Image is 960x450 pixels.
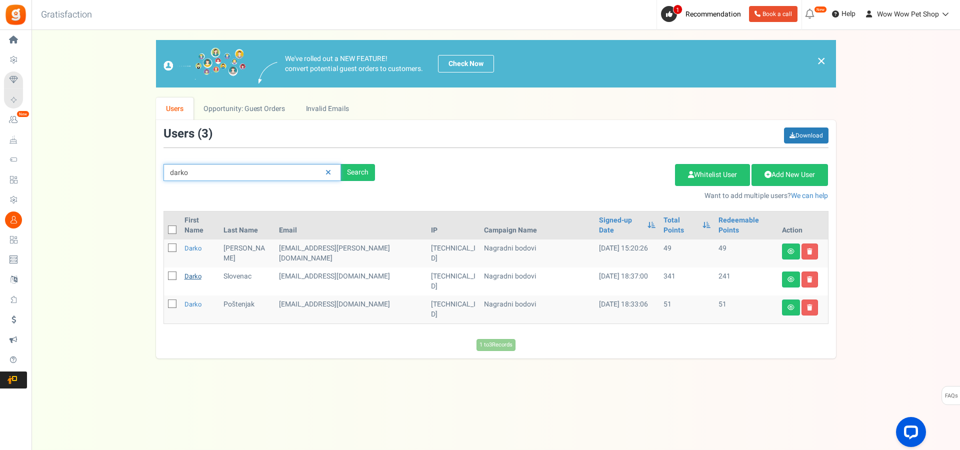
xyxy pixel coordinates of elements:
[675,164,750,186] a: Whitelist User
[163,164,341,181] input: Search by email or name
[219,267,275,295] td: Slovenac
[787,304,794,310] i: View details
[275,267,427,295] td: [EMAIL_ADDRESS][DOMAIN_NAME]
[30,5,103,25] h3: Gratisfaction
[714,239,777,267] td: 49
[201,125,208,142] span: 3
[807,276,812,282] i: Delete user
[718,215,773,235] a: Redeemable Points
[4,111,27,128] a: New
[285,54,423,74] p: We've rolled out a NEW FEATURE! convert potential guest orders to customers.
[275,295,427,323] td: [EMAIL_ADDRESS][DOMAIN_NAME]
[219,295,275,323] td: Poštenjak
[595,267,659,295] td: [DATE] 18:37:00
[295,97,359,120] a: Invalid Emails
[163,47,246,80] img: images
[184,243,201,253] a: Darko
[427,267,480,295] td: [TECHNICAL_ID]
[163,127,212,140] h3: Users ( )
[258,62,277,83] img: images
[659,267,714,295] td: 341
[4,3,27,26] img: Gratisfaction
[791,190,828,201] a: We can help
[184,299,201,309] a: Darko
[599,215,642,235] a: Signed-up Date
[787,248,794,254] i: View details
[390,191,828,201] p: Want to add multiple users?
[480,295,595,323] td: Nagradni bodovi
[807,304,812,310] i: Delete user
[184,271,201,281] a: Darko
[685,9,741,19] span: Recommendation
[663,215,697,235] a: Total Points
[659,239,714,267] td: 49
[784,127,828,143] a: Download
[341,164,375,181] div: Search
[787,276,794,282] i: View details
[427,239,480,267] td: [TECHNICAL_ID]
[828,6,859,22] a: Help
[944,386,958,405] span: FAQs
[480,239,595,267] td: Nagradni bodovi
[16,110,29,117] em: New
[595,239,659,267] td: [DATE] 15:20:26
[714,267,777,295] td: 241
[219,239,275,267] td: [PERSON_NAME]
[275,211,427,239] th: Email
[839,9,855,19] span: Help
[480,267,595,295] td: Nagradni bodovi
[427,295,480,323] td: [TECHNICAL_ID]
[807,248,812,254] i: Delete user
[219,211,275,239] th: Last Name
[180,211,219,239] th: First Name
[427,211,480,239] th: IP
[877,9,939,19] span: Wow Wow Pet Shop
[438,55,494,72] a: Check Now
[320,164,336,181] a: Reset
[714,295,777,323] td: 51
[193,97,295,120] a: Opportunity: Guest Orders
[480,211,595,239] th: Campaign Name
[661,6,745,22] a: 1 Recommendation
[749,6,797,22] a: Book a call
[778,211,828,239] th: Action
[673,4,682,14] span: 1
[751,164,828,186] a: Add New User
[595,295,659,323] td: [DATE] 18:33:06
[814,6,827,13] em: New
[156,97,194,120] a: Users
[659,295,714,323] td: 51
[817,55,826,67] a: ×
[275,239,427,267] td: [EMAIL_ADDRESS][PERSON_NAME][DOMAIN_NAME]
